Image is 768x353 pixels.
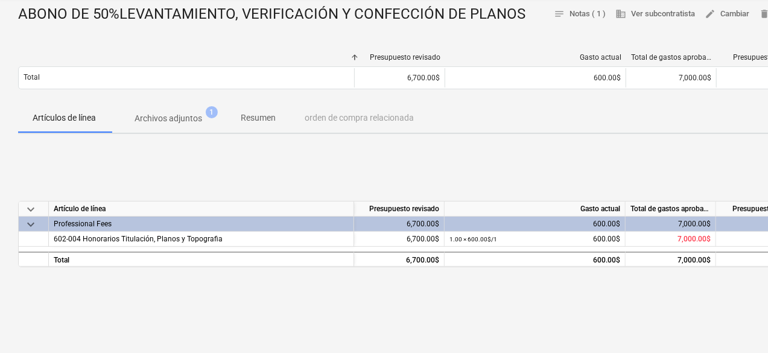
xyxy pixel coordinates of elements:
[24,217,38,232] span: keyboard_arrow_down
[445,202,626,217] div: Gasto actual
[354,232,445,247] div: 6,700.00$
[626,252,716,267] div: 7,000.00$
[49,202,354,217] div: Artículo de línea
[615,7,695,21] span: Ver subcontratista
[49,252,354,267] div: Total
[241,112,276,124] p: Resumen
[24,202,38,217] span: keyboard_arrow_down
[354,68,445,87] div: 6,700.00$
[626,202,716,217] div: Total de gastos aprobados
[135,112,202,125] p: Archivos adjuntos
[450,53,621,62] div: Gasto actual
[631,53,712,62] div: Total de gastos aprobados
[449,232,620,247] div: 600.00$
[554,7,606,21] span: Notas ( 1 )
[549,5,611,24] button: Notas ( 1 )
[24,72,40,83] p: Total
[626,217,716,232] div: 7,000.00$
[626,68,716,87] div: 7,000.00$
[449,236,497,243] small: 1.00 × 600.00$ / 1
[705,8,716,19] span: edit
[354,202,445,217] div: Presupuesto revisado
[611,5,700,24] button: Ver subcontratista
[615,8,626,19] span: business
[33,112,96,124] p: Artículos de línea
[54,235,223,243] span: 602-004 Honorarios Titulación, Planos y Topografia
[705,7,749,21] span: Cambiar
[678,235,711,243] span: 7,000.00$
[354,252,445,267] div: 6,700.00$
[54,217,349,231] div: Professional Fees
[450,74,621,82] div: 600.00$
[18,5,535,24] div: ABONO DE 50%LEVANTAMIENTO, VERIFICACIÓN Y CONFECCIÓN DE PLANOS
[554,8,565,19] span: notes
[354,217,445,232] div: 6,700.00$
[360,53,440,62] div: Presupuesto revisado
[700,5,754,24] button: Cambiar
[449,253,620,268] div: 600.00$
[449,217,620,232] div: 600.00$
[206,106,218,118] span: 1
